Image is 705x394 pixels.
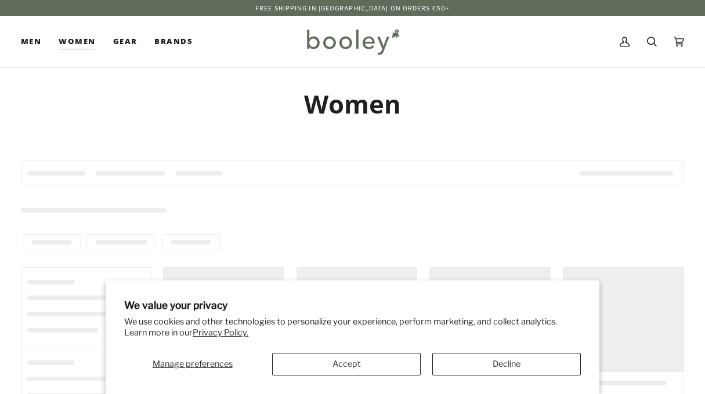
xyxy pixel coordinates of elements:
p: We use cookies and other technologies to personalize your experience, perform marketing, and coll... [124,316,581,338]
img: Booley [302,25,403,59]
p: Free Shipping in [GEOGRAPHIC_DATA] on Orders €50+ [255,3,450,13]
h2: We value your privacy [124,299,581,311]
h1: Women [21,88,684,120]
a: Women [50,16,104,67]
span: Men [21,36,41,48]
span: Manage preferences [153,359,233,369]
button: Accept [272,353,421,375]
a: Privacy Policy. [193,327,248,338]
span: Women [59,36,95,48]
span: Brands [154,36,193,48]
button: Decline [432,353,581,375]
a: Men [21,16,50,67]
span: Gear [113,36,138,48]
a: Brands [146,16,201,67]
a: Gear [104,16,146,67]
button: Manage preferences [124,353,261,375]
